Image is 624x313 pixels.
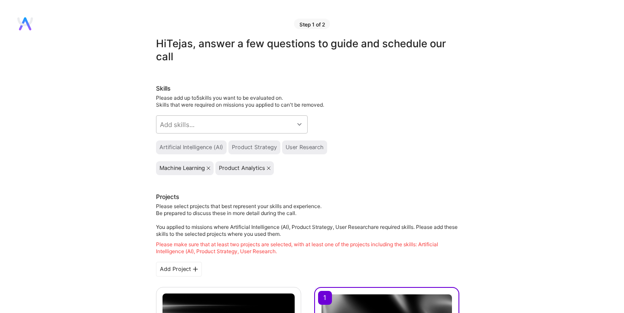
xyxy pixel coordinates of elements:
div: Please select projects that best represent your skills and experience. Be prepared to discuss the... [156,203,459,255]
div: Product Strategy [232,144,277,151]
div: Artificial Intelligence (AI) [159,144,223,151]
div: Please make sure that at least two projects are selected, with at least one of the projects inclu... [156,241,459,255]
div: Step 1 of 2 [294,19,330,29]
div: User Research [286,144,324,151]
span: Skills that were required on missions you applied to can't be removed. [156,101,324,108]
div: Product Analytics [219,165,265,172]
i: icon Close [267,166,270,170]
div: Please add up to 5 skills you want to be evaluated on. [156,95,459,108]
div: Skills [156,84,459,93]
div: Add Project [156,262,202,277]
div: Hi Tejas , answer a few questions to guide and schedule our call [156,37,459,63]
div: Projects [156,192,179,201]
i: icon Close [207,166,210,170]
i: icon Chevron [297,122,302,127]
div: Add skills... [160,120,195,129]
div: Machine Learning [159,165,205,172]
i: icon PlusBlackFlat [193,267,198,272]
